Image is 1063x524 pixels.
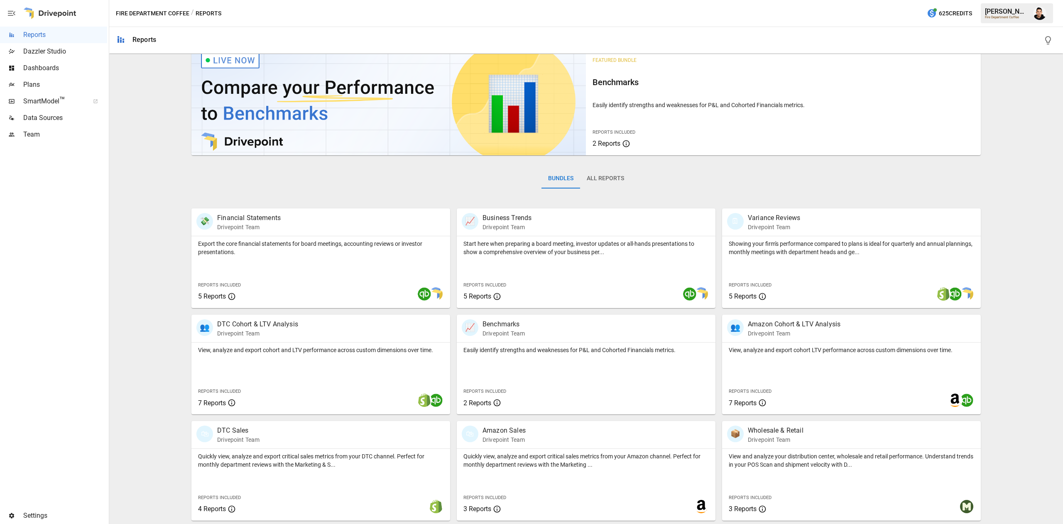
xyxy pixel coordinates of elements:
div: 👥 [196,319,213,336]
button: Francisco Sanchez [1028,2,1051,25]
img: quickbooks [683,287,696,301]
div: 📦 [727,426,744,442]
p: Easily identify strengths and weaknesses for P&L and Cohorted Financials metrics. [463,346,709,354]
p: View, analyze and export cohort LTV performance across custom dimensions over time. [729,346,974,354]
p: Drivepoint Team [748,436,803,444]
span: Settings [23,511,107,521]
span: Dashboards [23,63,107,73]
div: 👥 [727,319,744,336]
p: Showing your firm's performance compared to plans is ideal for quarterly and annual plannings, mo... [729,240,974,256]
img: smart model [429,287,443,301]
p: Drivepoint Team [483,223,531,231]
div: 🗓 [727,213,744,230]
span: Data Sources [23,113,107,123]
p: Easily identify strengths and weaknesses for P&L and Cohorted Financials metrics. [593,101,974,109]
img: shopify [429,500,443,513]
div: Reports [132,36,156,44]
span: 7 Reports [198,399,226,407]
span: Dazzler Studio [23,47,107,56]
div: 💸 [196,213,213,230]
span: Reports Included [463,282,506,288]
span: 2 Reports [593,140,620,147]
p: Amazon Sales [483,426,526,436]
p: DTC Sales [217,426,260,436]
p: Drivepoint Team [748,329,840,338]
p: Start here when preparing a board meeting, investor updates or all-hands presentations to show a ... [463,240,709,256]
div: 📈 [462,319,478,336]
p: Business Trends [483,213,531,223]
div: / [191,8,194,19]
span: 4 Reports [198,505,226,513]
p: Drivepoint Team [483,436,526,444]
span: Team [23,130,107,140]
img: Francisco Sanchez [1033,7,1046,20]
img: quickbooks [960,394,973,407]
img: quickbooks [418,287,431,301]
span: Reports Included [198,495,241,500]
button: Fire Department Coffee [116,8,189,19]
span: 2 Reports [463,399,491,407]
div: Fire Department Coffee [985,15,1028,19]
img: quickbooks [948,287,962,301]
span: 625 Credits [939,8,972,19]
span: Reports Included [729,389,772,394]
span: Plans [23,80,107,90]
img: amazon [695,500,708,513]
p: View and analyze your distribution center, wholesale and retail performance. Understand trends in... [729,452,974,469]
span: 7 Reports [729,399,757,407]
p: Quickly view, analyze and export critical sales metrics from your DTC channel. Perfect for monthl... [198,452,443,469]
span: Reports Included [198,389,241,394]
span: Reports [23,30,107,40]
span: 5 Reports [463,292,491,300]
p: Benchmarks [483,319,525,329]
span: SmartModel [23,96,84,106]
button: 625Credits [923,6,975,21]
span: ™ [59,95,65,105]
span: Reports Included [463,495,506,500]
span: 5 Reports [198,292,226,300]
div: 🛍 [462,426,478,442]
p: Drivepoint Team [748,223,800,231]
p: Amazon Cohort & LTV Analysis [748,319,840,329]
p: Export the core financial statements for board meetings, accounting reviews or investor presentat... [198,240,443,256]
img: video thumbnail [191,47,586,155]
div: 📈 [462,213,478,230]
img: smart model [960,287,973,301]
div: [PERSON_NAME] [985,7,1028,15]
p: DTC Cohort & LTV Analysis [217,319,298,329]
p: Quickly view, analyze and export critical sales metrics from your Amazon channel. Perfect for mon... [463,452,709,469]
span: Reports Included [729,495,772,500]
span: 3 Reports [729,505,757,513]
span: 3 Reports [463,505,491,513]
span: Featured Bundle [593,57,637,63]
p: Variance Reviews [748,213,800,223]
div: 🛍 [196,426,213,442]
button: Bundles [541,169,580,189]
button: All Reports [580,169,631,189]
img: shopify [418,394,431,407]
img: smart model [695,287,708,301]
span: 5 Reports [729,292,757,300]
span: Reports Included [729,282,772,288]
p: Financial Statements [217,213,281,223]
span: Reports Included [198,282,241,288]
img: quickbooks [429,394,443,407]
p: Drivepoint Team [217,436,260,444]
img: muffindata [960,500,973,513]
img: amazon [948,394,962,407]
p: View, analyze and export cohort and LTV performance across custom dimensions over time. [198,346,443,354]
img: shopify [937,287,950,301]
span: Reports Included [593,130,635,135]
p: Drivepoint Team [217,223,281,231]
h6: Benchmarks [593,76,974,89]
p: Wholesale & Retail [748,426,803,436]
span: Reports Included [463,389,506,394]
p: Drivepoint Team [217,329,298,338]
p: Drivepoint Team [483,329,525,338]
